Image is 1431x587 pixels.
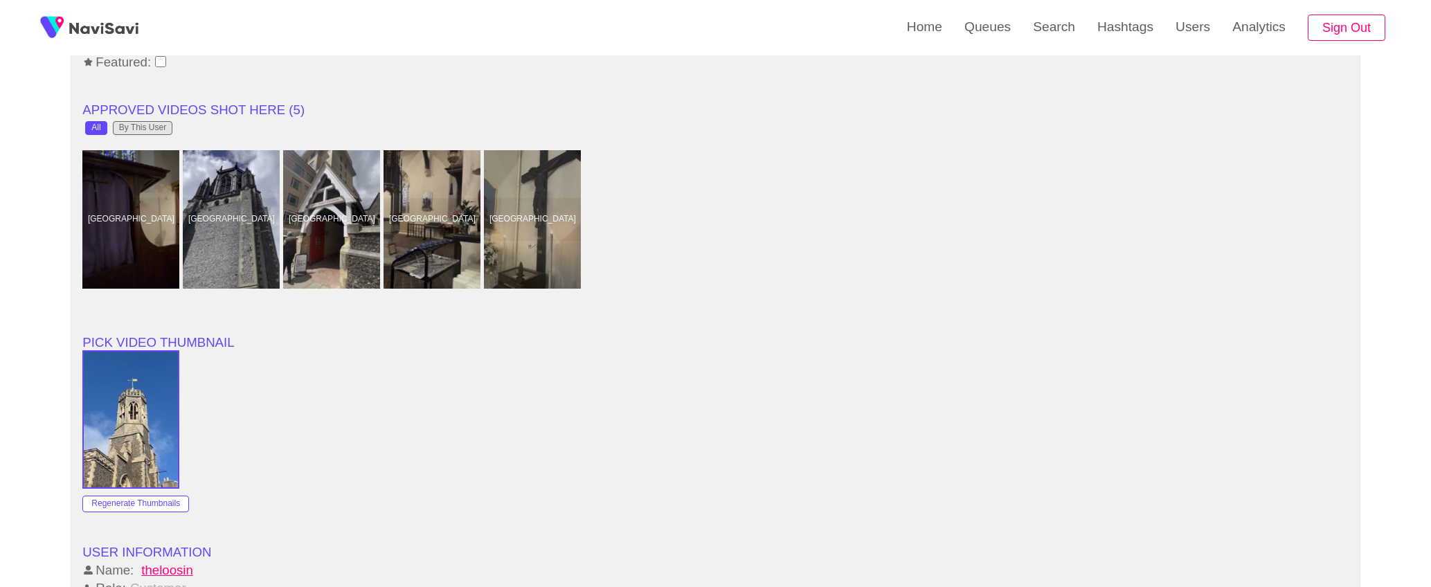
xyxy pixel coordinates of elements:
span: Name: [82,563,135,577]
a: [GEOGRAPHIC_DATA]Saint Paul’s Parish Church [283,150,384,289]
li: PICK VIDEO THUMBNAIL [82,334,1348,350]
span: Featured: [82,55,152,69]
a: [GEOGRAPHIC_DATA]Saint Paul’s Parish Church [384,150,484,289]
a: theloosin [136,563,1348,577]
img: fireSpot [69,21,138,35]
button: Regenerate Thumbnails [82,496,189,512]
a: [GEOGRAPHIC_DATA]Saint Paul’s Parish Church [82,150,183,289]
a: [GEOGRAPHIC_DATA]Saint Paul’s Parish Church [183,150,283,289]
li: USER INFORMATION [82,544,1348,561]
li: APPROVED VIDEOS SHOT HERE ( 5 ) [82,102,1348,118]
div: All [91,123,100,133]
span: theloosin [140,563,195,577]
img: Saint Paul’s Parish Church thumbnail 1 [84,352,178,487]
button: Sign Out [1308,15,1385,42]
div: By This User [119,123,166,133]
img: fireSpot [35,10,69,45]
a: [GEOGRAPHIC_DATA]Saint Paul’s Parish Church [484,150,584,289]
